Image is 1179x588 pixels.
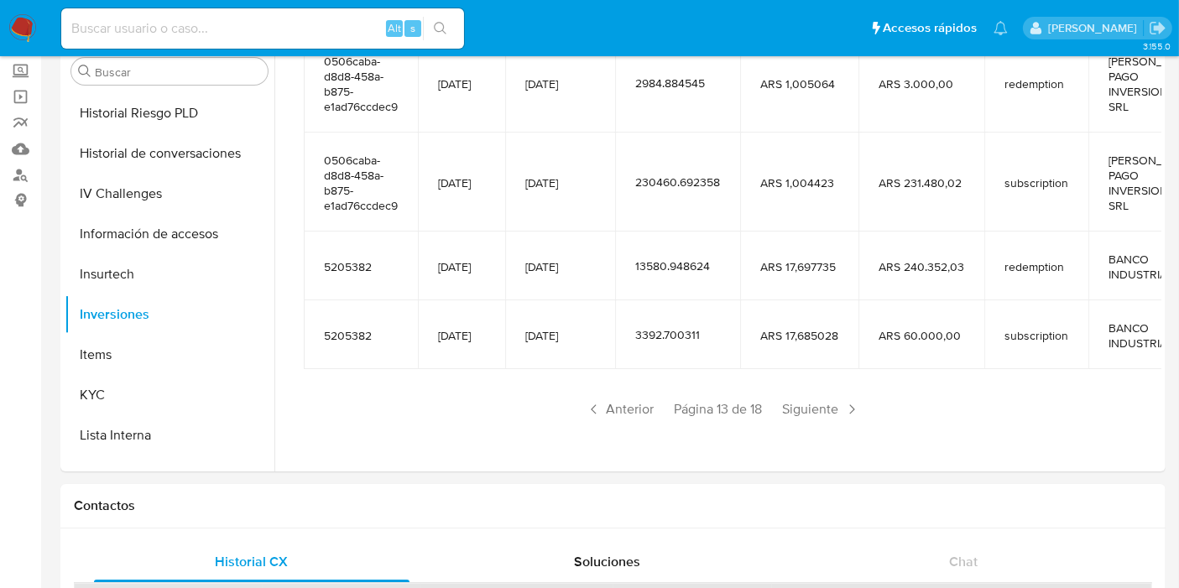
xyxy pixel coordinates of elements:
button: Historial Riesgo PLD [65,93,274,133]
a: Notificaciones [994,21,1008,35]
input: Buscar [95,65,261,80]
span: Chat [949,552,978,571]
button: IV Challenges [65,174,274,214]
p: belen.palamara@mercadolibre.com [1048,20,1143,36]
button: Lista Interna [65,415,274,455]
button: Listas Externas [65,455,274,496]
button: Items [65,335,274,375]
button: Buscar [78,65,91,78]
input: Buscar usuario o caso... [61,18,464,39]
h1: Contactos [74,497,1152,514]
button: Inversiones [65,294,274,335]
span: s [410,20,415,36]
span: Alt [388,20,401,36]
button: KYC [65,375,274,415]
span: Soluciones [575,552,641,571]
span: 3.155.0 [1143,39,1171,53]
button: Información de accesos [65,214,274,254]
a: Salir [1149,19,1166,37]
span: Historial CX [216,552,289,571]
button: search-icon [423,17,457,40]
button: Insurtech [65,254,274,294]
button: Historial de conversaciones [65,133,274,174]
span: Accesos rápidos [883,19,977,37]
